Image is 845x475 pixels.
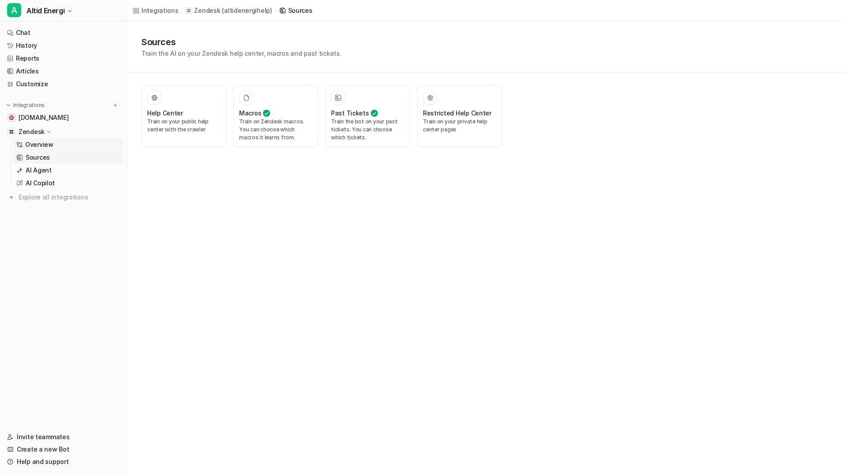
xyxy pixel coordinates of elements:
[4,65,123,77] a: Articles
[141,85,226,147] button: Help CenterTrain on your public help center with the crawler
[4,431,123,443] a: Invite teammates
[9,115,14,120] img: altidenergi.dk
[26,166,52,175] p: AI Agent
[13,177,123,189] a: AI Copilot
[423,118,496,134] p: Train on your private help center pages
[239,118,312,142] p: Train on Zendesk macros. You can choose which macros it learns from.
[133,6,179,15] a: Integrations
[141,6,179,15] div: Integrations
[19,190,120,204] span: Explore all integrations
[7,3,21,17] span: A
[147,108,183,118] h3: Help Center
[112,102,118,108] img: menu_add.svg
[423,108,491,118] h3: Restricted Help Center
[4,101,47,110] button: Integrations
[325,85,410,147] button: Past TicketsTrain the bot on your past tickets. You can choose which tickets.
[233,85,318,147] button: MacrosTrain on Zendesk macros. You can choose which macros it learns from.
[5,102,11,108] img: expand menu
[141,35,342,49] h1: Sources
[222,6,272,15] p: ( altidenergihelp )
[13,102,45,109] p: Integrations
[7,193,16,202] img: explore all integrations
[4,39,123,52] a: History
[331,108,369,118] h3: Past Tickets
[288,6,312,15] div: Sources
[26,153,50,162] p: Sources
[194,6,220,15] p: Zendesk
[4,443,123,456] a: Create a new Bot
[13,151,123,164] a: Sources
[26,179,55,188] p: AI Copilot
[417,85,502,147] button: Restricted Help CenterTrain on your private help center pages
[13,138,123,151] a: Overview
[141,49,342,58] p: Train the AI on your Zendesk help center, macros and past tickets.
[4,111,123,124] a: altidenergi.dk[DOMAIN_NAME]
[19,113,69,122] span: [DOMAIN_NAME]
[275,7,277,15] span: /
[13,164,123,176] a: AI Agent
[181,7,183,15] span: /
[19,127,45,136] p: Zendesk
[239,108,261,118] h3: Macros
[279,6,312,15] a: Sources
[27,4,65,17] span: Altid Energi
[4,78,123,90] a: Customize
[4,27,123,39] a: Chat
[25,140,53,149] p: Overview
[185,6,272,15] a: Zendesk(altidenergihelp)
[147,118,221,134] p: Train on your public help center with the crawler
[4,456,123,468] a: Help and support
[4,191,123,203] a: Explore all integrations
[331,118,404,142] p: Train the bot on your past tickets. You can choose which tickets.
[4,52,123,65] a: Reports
[9,129,14,134] img: Zendesk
